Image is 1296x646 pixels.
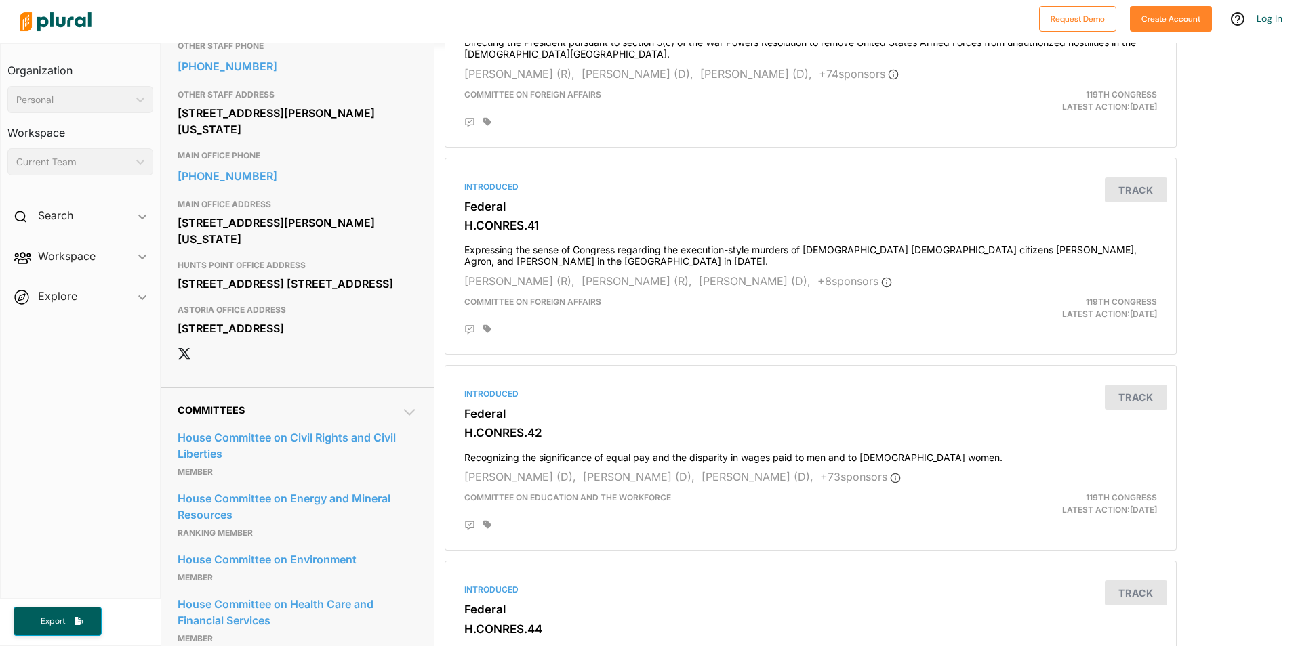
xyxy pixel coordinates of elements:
div: [STREET_ADDRESS] [STREET_ADDRESS] [178,274,418,294]
h3: ASTORIA OFFICE ADDRESS [178,302,418,318]
span: [PERSON_NAME] (D), [582,67,693,81]
a: House Committee on Civil Rights and Civil Liberties [178,427,418,464]
h3: H.CONRES.42 [464,426,1157,439]
h3: Federal [464,200,1157,213]
h2: Search [38,208,73,223]
span: [PERSON_NAME] (R), [582,274,692,288]
h3: OTHER STAFF ADDRESS [178,87,418,103]
div: Add tags [483,117,491,127]
div: Introduced [464,388,1157,400]
h3: H.CONRES.41 [464,219,1157,232]
a: Log In [1257,12,1282,24]
h3: Organization [7,51,153,81]
span: + 8 sponsor s [817,274,892,288]
div: Introduced [464,181,1157,193]
button: Export [14,607,102,636]
h3: MAIN OFFICE ADDRESS [178,196,418,213]
h4: Expressing the sense of Congress regarding the execution-style murders of [DEMOGRAPHIC_DATA] [DEM... [464,238,1157,267]
h3: OTHER STAFF PHONE [178,38,418,54]
span: [PERSON_NAME] (D), [464,470,576,483]
span: 119th Congress [1086,297,1157,307]
div: Current Team [16,155,131,169]
span: [PERSON_NAME] (R), [464,67,575,81]
div: Add tags [483,520,491,530]
a: Create Account [1130,11,1212,25]
span: [PERSON_NAME] (D), [700,67,812,81]
h4: Recognizing the significance of equal pay and the disparity in wages paid to men and to [DEMOGRAP... [464,446,1157,464]
h3: Federal [464,603,1157,616]
div: Latest Action: [DATE] [929,296,1167,320]
button: Create Account [1130,6,1212,32]
button: Track [1105,177,1167,202]
h3: Federal [464,407,1157,421]
span: Export [31,616,75,627]
span: 119th Congress [1086,89,1157,100]
div: Latest Action: [DATE] [929,492,1167,516]
a: House Committee on Health Care and Financial Services [178,594,418,630]
p: Member [178,569,418,586]
span: [PERSON_NAME] (R), [464,274,575,288]
a: Request Demo [1039,11,1116,25]
h3: H.CONRES.44 [464,622,1157,636]
span: Committee on Foreign Affairs [464,89,601,100]
a: House Committee on Energy and Mineral Resources [178,488,418,525]
button: Track [1105,385,1167,410]
span: + 73 sponsor s [820,470,901,483]
span: 119th Congress [1086,492,1157,502]
span: [PERSON_NAME] (D), [699,274,811,288]
span: Committee on Foreign Affairs [464,297,601,307]
h3: MAIN OFFICE PHONE [178,148,418,164]
span: [PERSON_NAME] (D), [702,470,813,483]
h3: HUNTS POINT OFFICE ADDRESS [178,257,418,274]
a: House Committee on Environment [178,549,418,569]
button: Track [1105,580,1167,605]
div: Add Position Statement [464,324,475,335]
p: Member [178,464,418,480]
a: [PHONE_NUMBER] [178,56,418,77]
span: + 74 sponsor s [819,67,899,81]
span: [PERSON_NAME] (D), [583,470,695,483]
div: Add Position Statement [464,520,475,531]
h3: Workspace [7,113,153,143]
span: Committees [178,404,245,416]
div: [STREET_ADDRESS][PERSON_NAME][US_STATE] [178,213,418,249]
p: Ranking Member [178,525,418,541]
div: [STREET_ADDRESS][PERSON_NAME][US_STATE] [178,103,418,139]
div: Add Position Statement [464,117,475,128]
button: Request Demo [1039,6,1116,32]
div: Latest Action: [DATE] [929,89,1167,113]
div: Introduced [464,584,1157,596]
div: [STREET_ADDRESS] [178,318,418,339]
span: Committee on Education and the Workforce [464,492,671,502]
a: [PHONE_NUMBER] [178,166,418,186]
div: Add tags [483,324,491,334]
div: Personal [16,93,131,107]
